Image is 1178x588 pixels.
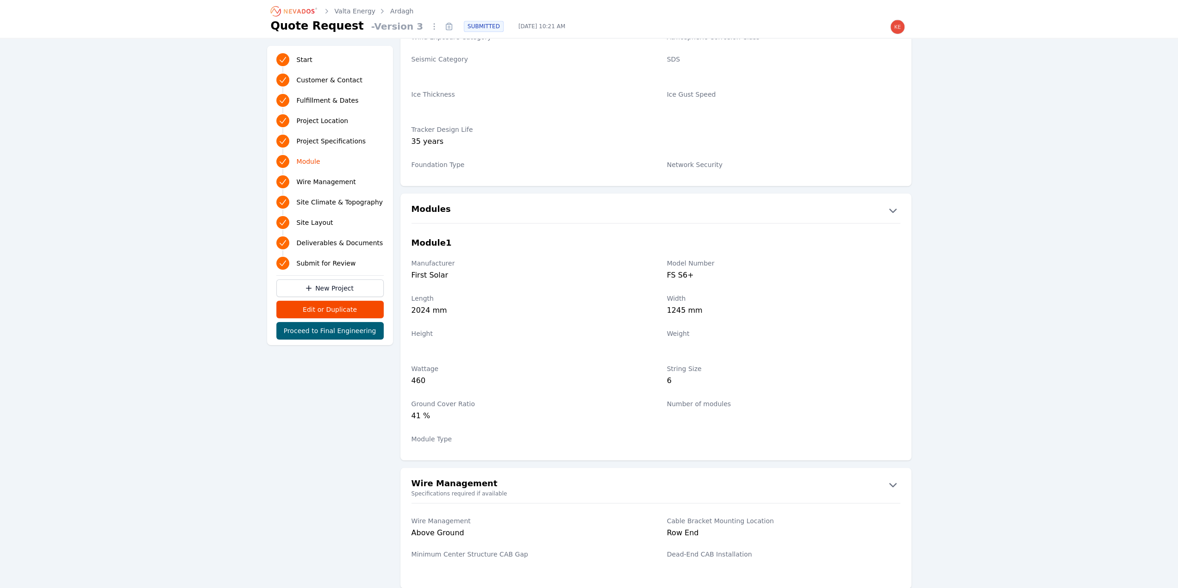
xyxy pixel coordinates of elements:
[667,90,900,99] label: Ice Gust Speed
[667,399,900,409] label: Number of modules
[411,329,645,338] label: Height
[667,329,900,338] label: Weight
[411,550,645,559] label: Minimum Center Structure CAB Gap
[297,75,362,85] span: Customer & Contact
[400,203,911,217] button: Modules
[890,19,905,34] img: kevin.west@nevados.solar
[297,238,383,248] span: Deliverables & Documents
[511,23,573,30] span: [DATE] 10:21 AM
[297,198,383,207] span: Site Climate & Topography
[271,4,414,19] nav: Breadcrumb
[411,160,645,169] label: Foundation Type
[667,259,900,268] label: Model Number
[276,279,384,297] a: New Project
[411,136,645,149] div: 35 years
[297,55,312,64] span: Start
[390,6,413,16] a: Ardagh
[297,96,359,105] span: Fulfillment & Dates
[276,322,384,340] button: Proceed to Final Engineering
[667,270,900,283] div: FS S6+
[335,6,376,16] a: Valta Energy
[667,305,900,318] div: 1245 mm
[411,477,498,492] h2: Wire Management
[411,375,645,388] div: 460
[667,516,900,526] label: Cable Bracket Mounting Location
[667,364,900,373] label: String Size
[667,160,900,169] label: Network Security
[464,21,504,32] div: SUBMITTED
[297,259,356,268] span: Submit for Review
[400,477,911,492] button: Wire Management
[400,490,911,497] small: Specifications required if available
[276,51,384,272] nav: Progress
[411,55,645,64] label: Seismic Category
[411,90,645,99] label: Ice Thickness
[411,270,645,283] div: First Solar
[297,177,356,186] span: Wire Management
[411,527,645,538] div: Above Ground
[667,375,900,388] div: 6
[297,136,366,146] span: Project Specifications
[411,410,645,423] div: 41 %
[411,125,645,134] label: Tracker Design Life
[411,236,452,249] h3: Module 1
[411,516,645,526] label: Wire Management
[411,305,645,318] div: 2024 mm
[411,294,645,303] label: Length
[411,259,645,268] label: Manufacturer
[411,364,645,373] label: Wattage
[667,55,900,64] label: SDS
[297,116,349,125] span: Project Location
[297,218,333,227] span: Site Layout
[411,399,645,409] label: Ground Cover Ratio
[368,20,427,33] span: - Version 3
[411,203,451,217] h2: Modules
[667,527,900,538] div: Row End
[271,19,364,33] h1: Quote Request
[276,301,384,318] button: Edit or Duplicate
[667,294,900,303] label: Width
[411,434,645,444] label: Module Type
[297,157,320,166] span: Module
[667,550,900,559] label: Dead-End CAB Installation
